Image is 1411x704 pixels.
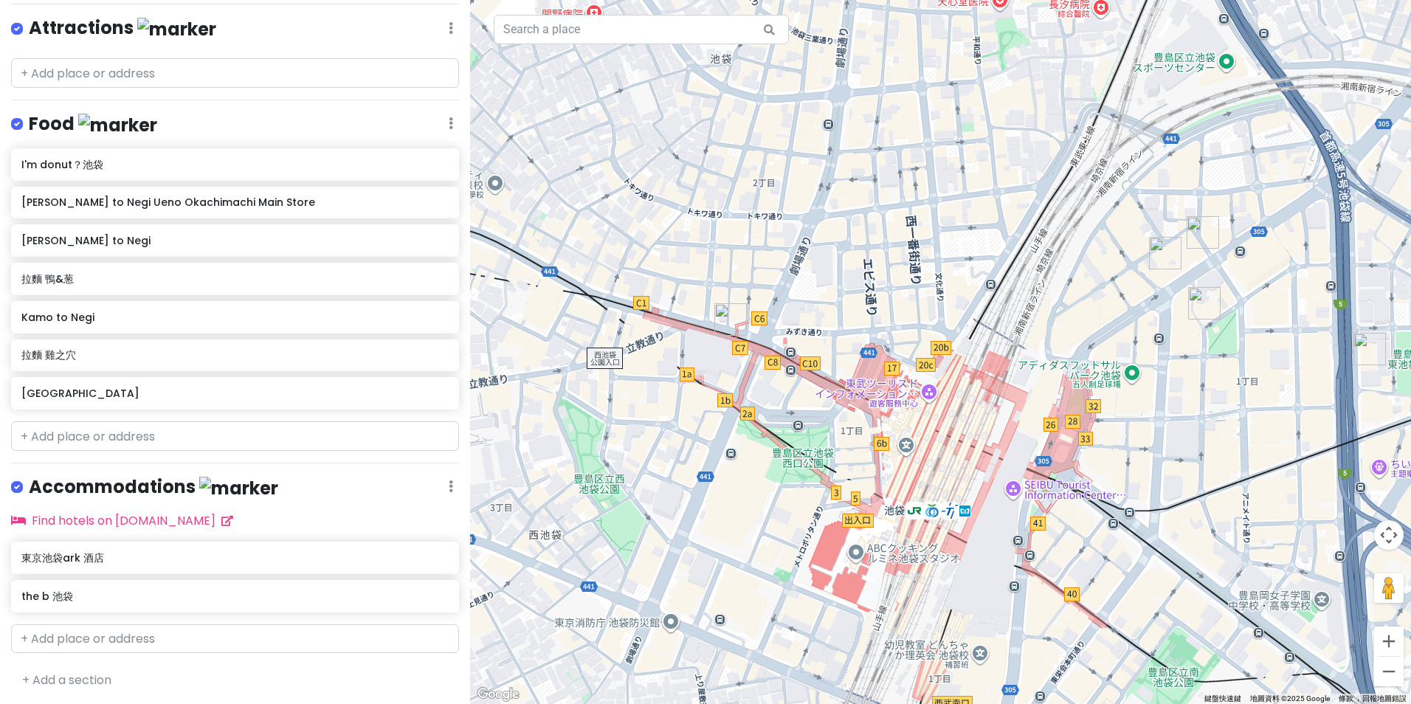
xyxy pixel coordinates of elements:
a: 條款 (在新分頁中開啟) [1339,694,1353,703]
h6: 東京池袋ark 酒店 [21,551,449,565]
input: + Add place or address [11,421,459,451]
img: marker [137,18,216,41]
h6: the b 池袋 [21,590,449,603]
h4: Accommodations [29,475,278,500]
button: 縮小 [1374,657,1404,686]
h4: Food [29,112,157,137]
button: 將衣夾人拖曳到地圖上，就能開啟街景服務 [1374,573,1404,603]
div: 銀座 篝 Echika池袋店 [714,303,747,336]
a: 回報地圖錯誤 [1362,694,1407,703]
h6: [GEOGRAPHIC_DATA] [21,387,449,400]
a: 在 Google 地圖上開啟這個區域 (開啟新視窗) [474,685,522,704]
h6: [PERSON_NAME] to Negi [21,234,449,247]
div: 拉麵 雞之穴 [1187,216,1219,249]
h6: 拉麵 雞之穴 [21,348,449,362]
h6: 拉麵 鴨&葱 [21,272,449,286]
img: marker [199,477,278,500]
div: the b 池袋 [1149,237,1181,269]
input: + Add place or address [11,58,459,88]
div: I'm donut？池袋 [1188,287,1221,320]
img: Google [474,685,522,704]
h6: I'm donut？池袋 [21,158,449,171]
a: Find hotels on [DOMAIN_NAME] [11,512,233,529]
h6: Kamo to Negi [21,311,449,324]
img: marker [78,114,157,137]
div: 東京池袋ark 酒店 [1353,333,1386,365]
a: + Add a section [22,672,111,689]
h6: [PERSON_NAME] to Negi Ueno Okachimachi Main Store [21,196,449,209]
button: 鍵盤快速鍵 [1204,694,1241,704]
input: + Add place or address [11,624,459,654]
button: 放大 [1374,627,1404,656]
input: Search a place [494,15,789,44]
button: 地圖攝影機控制項 [1374,520,1404,550]
span: 地圖資料 ©2025 Google [1250,694,1330,703]
h4: Attractions [29,16,216,41]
